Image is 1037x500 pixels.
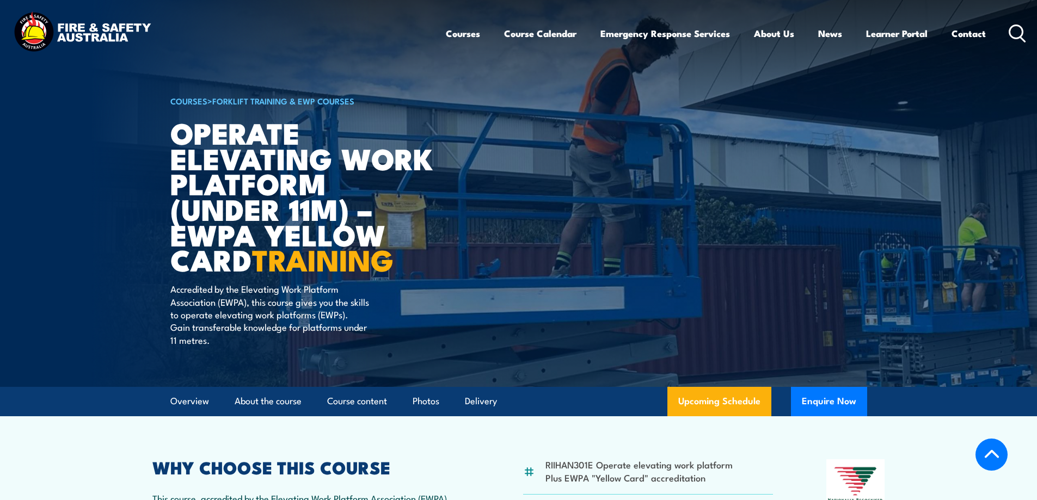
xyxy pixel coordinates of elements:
[600,19,730,48] a: Emergency Response Services
[754,19,794,48] a: About Us
[446,19,480,48] a: Courses
[152,459,470,474] h2: WHY CHOOSE THIS COURSE
[252,236,394,281] strong: TRAINING
[667,387,771,416] a: Upcoming Schedule
[170,387,209,416] a: Overview
[413,387,439,416] a: Photos
[818,19,842,48] a: News
[791,387,867,416] button: Enquire Now
[504,19,576,48] a: Course Calendar
[952,19,986,48] a: Contact
[170,120,439,272] h1: Operate Elevating Work Platform (under 11m) – EWPA Yellow Card
[866,19,928,48] a: Learner Portal
[545,471,733,484] li: Plus EWPA "Yellow Card" accreditation
[170,95,207,107] a: COURSES
[465,387,497,416] a: Delivery
[212,95,354,107] a: Forklift Training & EWP Courses
[235,387,302,416] a: About the course
[327,387,387,416] a: Course content
[170,282,369,346] p: Accredited by the Elevating Work Platform Association (EWPA), this course gives you the skills to...
[545,458,733,471] li: RIIHAN301E Operate elevating work platform
[170,94,439,107] h6: >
